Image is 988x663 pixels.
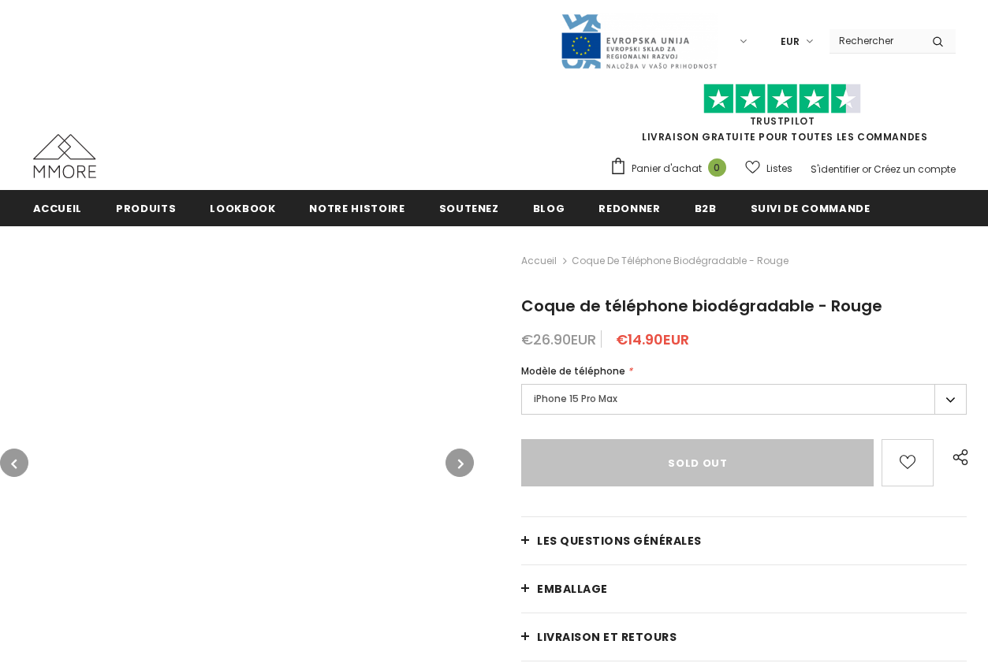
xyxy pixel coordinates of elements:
span: €14.90EUR [616,330,689,349]
span: B2B [695,201,717,216]
a: S'identifier [811,162,859,176]
a: Notre histoire [309,190,405,225]
a: TrustPilot [750,114,815,128]
span: Panier d'achat [632,161,702,177]
a: Les questions générales [521,517,967,564]
span: Livraison et retours [537,629,677,645]
label: iPhone 15 Pro Max [521,384,967,415]
a: Javni Razpis [560,34,718,47]
span: or [862,162,871,176]
a: Blog [533,190,565,225]
a: Panier d'achat 0 [610,157,734,181]
span: Redonner [598,201,660,216]
span: Coque de téléphone biodégradable - Rouge [521,295,882,317]
a: soutenez [439,190,499,225]
span: 0 [708,158,726,177]
a: Livraison et retours [521,613,967,661]
a: Produits [116,190,176,225]
img: Cas MMORE [33,134,96,178]
a: Lookbook [210,190,275,225]
span: Les questions générales [537,533,702,549]
span: Lookbook [210,201,275,216]
img: Faites confiance aux étoiles pilotes [703,84,861,114]
a: Accueil [521,251,557,270]
span: Coque de téléphone biodégradable - Rouge [572,251,789,270]
a: Créez un compte [874,162,956,176]
a: Suivi de commande [751,190,871,225]
span: Modèle de téléphone [521,364,625,378]
span: EUR [781,34,800,50]
a: Accueil [33,190,83,225]
span: LIVRAISON GRATUITE POUR TOUTES LES COMMANDES [610,91,956,143]
span: €26.90EUR [521,330,596,349]
span: Listes [766,161,792,177]
span: Accueil [33,201,83,216]
input: Sold Out [521,439,874,486]
span: soutenez [439,201,499,216]
span: EMBALLAGE [537,581,608,597]
img: Javni Razpis [560,13,718,70]
a: Listes [745,155,792,182]
a: Redonner [598,190,660,225]
span: Notre histoire [309,201,405,216]
input: Search Site [830,29,920,52]
span: Produits [116,201,176,216]
a: B2B [695,190,717,225]
span: Blog [533,201,565,216]
span: Suivi de commande [751,201,871,216]
a: EMBALLAGE [521,565,967,613]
